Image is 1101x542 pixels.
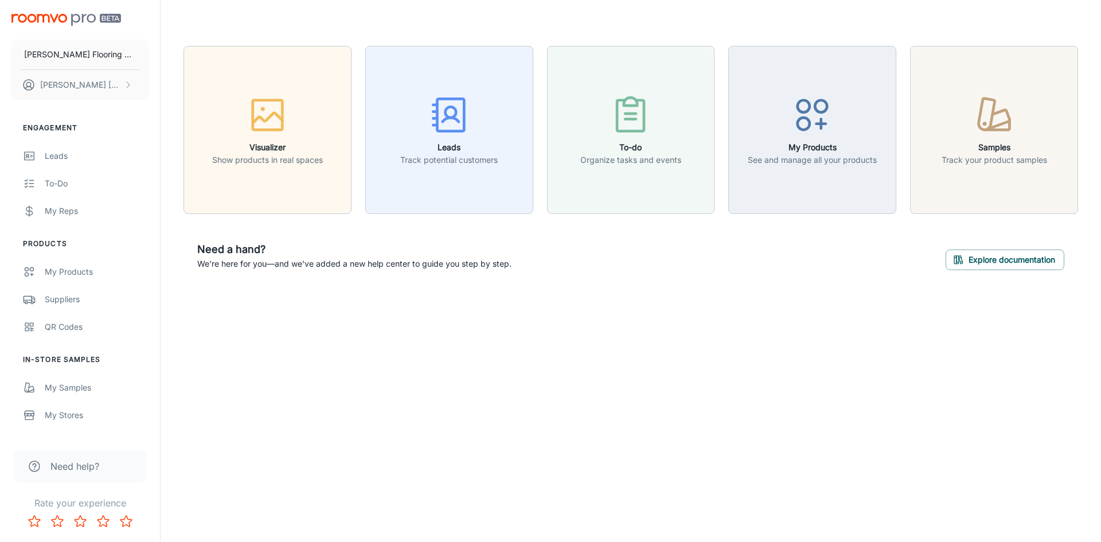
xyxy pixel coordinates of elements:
[365,46,533,214] button: LeadsTrack potential customers
[728,46,896,214] button: My ProductsSee and manage all your products
[11,14,121,26] img: Roomvo PRO Beta
[910,123,1078,135] a: SamplesTrack your product samples
[197,241,512,258] h6: Need a hand?
[365,123,533,135] a: LeadsTrack potential customers
[45,293,149,306] div: Suppliers
[197,258,512,270] p: We're here for you—and we've added a new help center to guide you step by step.
[580,141,681,154] h6: To-do
[45,177,149,190] div: To-do
[45,150,149,162] div: Leads
[547,123,715,135] a: To-doOrganize tasks and events
[11,70,149,100] button: [PERSON_NAME] [PERSON_NAME]
[748,154,877,166] p: See and manage all your products
[45,266,149,278] div: My Products
[400,154,498,166] p: Track potential customers
[40,79,121,91] p: [PERSON_NAME] [PERSON_NAME]
[400,141,498,154] h6: Leads
[910,46,1078,214] button: SamplesTrack your product samples
[946,253,1064,264] a: Explore documentation
[212,141,323,154] h6: Visualizer
[183,46,352,214] button: VisualizerShow products in real spaces
[580,154,681,166] p: Organize tasks and events
[942,154,1047,166] p: Track your product samples
[942,141,1047,154] h6: Samples
[946,249,1064,270] button: Explore documentation
[24,48,136,61] p: [PERSON_NAME] Flooring Center
[547,46,715,214] button: To-doOrganize tasks and events
[728,123,896,135] a: My ProductsSee and manage all your products
[45,321,149,333] div: QR Codes
[748,141,877,154] h6: My Products
[11,40,149,69] button: [PERSON_NAME] Flooring Center
[45,205,149,217] div: My Reps
[212,154,323,166] p: Show products in real spaces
